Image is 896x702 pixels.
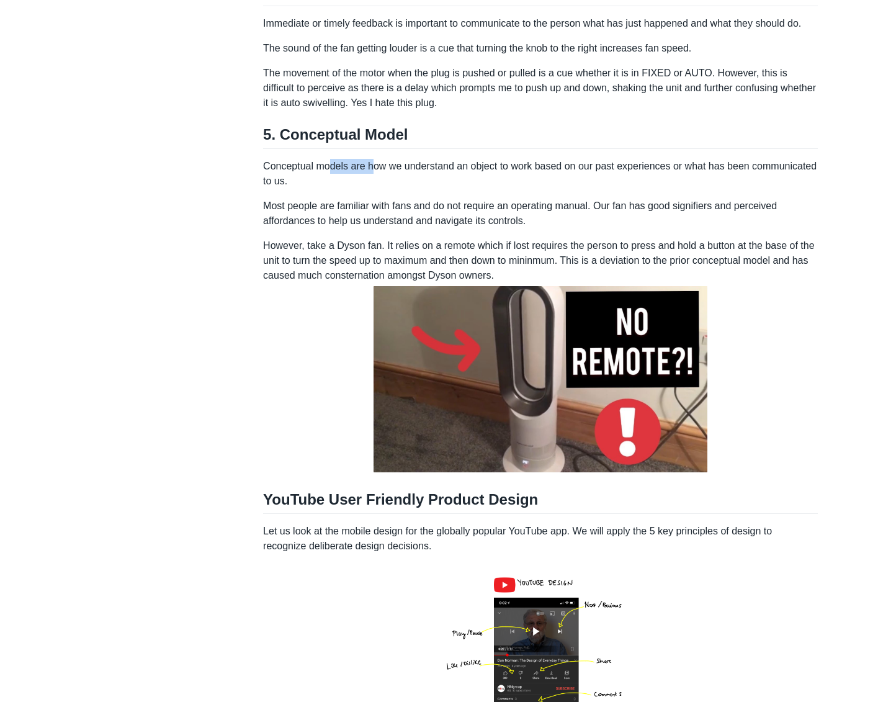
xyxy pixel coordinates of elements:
[263,41,818,56] p: The sound of the fan getting louder is a cue that turning the knob to the right increases fan speed.
[263,125,818,149] h2: 5. Conceptual Model
[263,524,818,554] p: Let us look at the mobile design for the globally popular YouTube app. We will apply the 5 key pr...
[263,159,818,189] p: Conceptual models are how we understand an object to work based on our past experiences or what h...
[263,16,818,31] p: Immediate or timely feedback is important to communicate to the person what has just happened and...
[263,66,818,110] p: The movement of the motor when the plug is pushed or pulled is a cue whether it is in FIXED or AU...
[263,490,818,514] h2: YouTube User Friendly Product Design
[370,283,710,475] img: dyson
[263,199,818,228] p: Most people are familiar with fans and do not require an operating manual. Our fan has good signi...
[263,238,818,475] p: However, take a Dyson fan. It relies on a remote which if lost requires the person to press and h...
